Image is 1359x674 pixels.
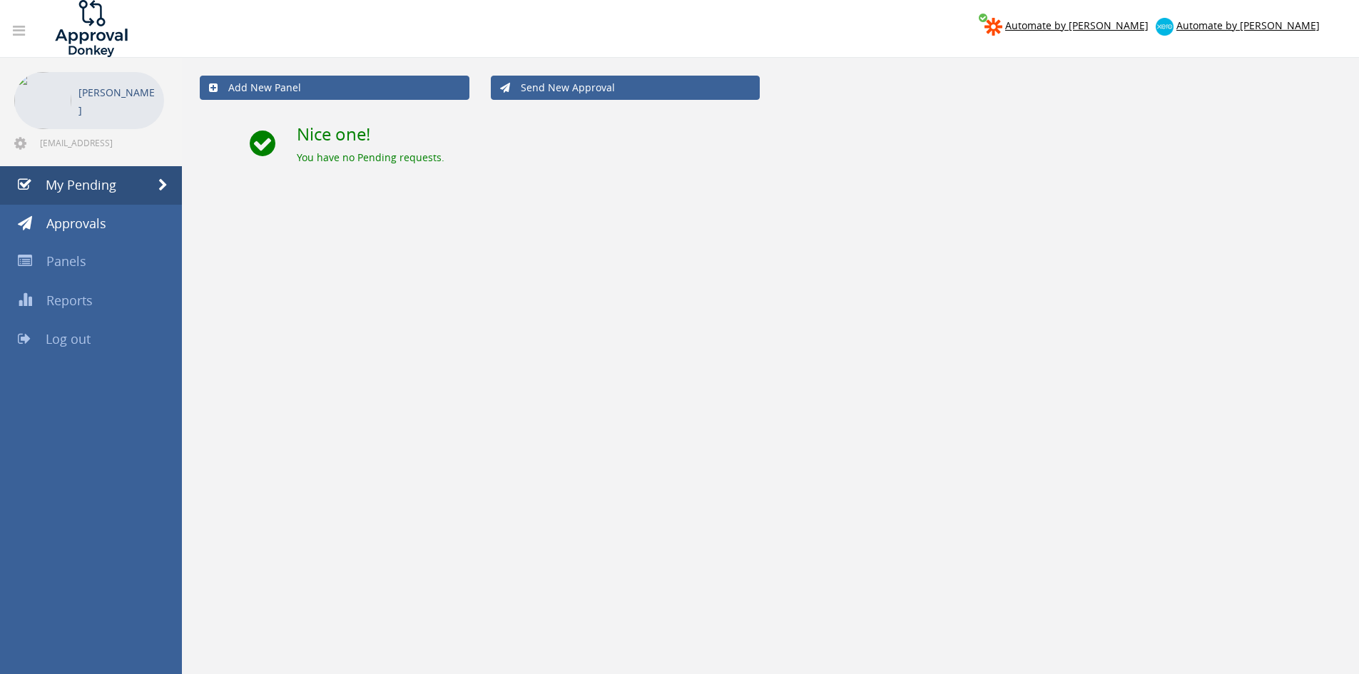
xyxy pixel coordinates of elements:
div: You have no Pending requests. [297,150,1341,165]
img: zapier-logomark.png [984,18,1002,36]
span: [EMAIL_ADDRESS][DOMAIN_NAME] [40,137,161,148]
span: Approvals [46,215,106,232]
span: Automate by [PERSON_NAME] [1176,19,1320,32]
span: Automate by [PERSON_NAME] [1005,19,1149,32]
img: xero-logo.png [1156,18,1174,36]
a: Send New Approval [491,76,760,100]
a: Add New Panel [200,76,469,100]
p: [PERSON_NAME] [78,83,157,119]
span: Log out [46,330,91,347]
h2: Nice one! [297,125,1341,143]
span: Panels [46,252,86,270]
span: Reports [46,292,93,309]
span: My Pending [46,176,116,193]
